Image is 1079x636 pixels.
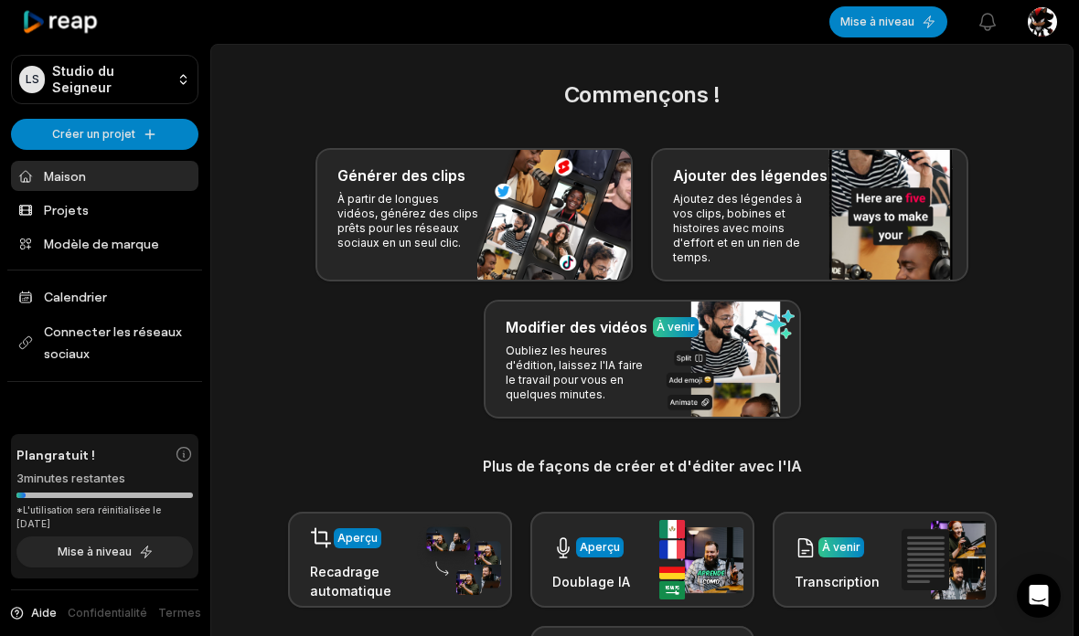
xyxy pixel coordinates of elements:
[11,281,198,312] a: Calendrier
[16,447,44,462] font: Plan
[44,202,89,217] font: Projets
[68,606,147,620] font: Confidentialité
[673,166,828,185] font: Ajouter des légendes
[44,236,159,251] font: Modèle de marque
[657,320,695,334] font: À venir
[11,228,198,259] a: Modèle de marque
[44,289,107,304] font: Calendrier
[58,545,132,558] font: Mise à niveau
[1017,574,1061,618] div: Ouvrir Intercom Messenger
[11,161,198,191] a: Maison
[11,119,198,150] button: Créer un projet
[506,318,647,336] font: Modifier des vidéos
[673,192,802,264] font: Ajoutez des légendes à vos clips, bobines et histoires avec moins d'effort et en un rien de temps.
[337,192,478,249] font: À partir de longues vidéos, générez des clips prêts pour les réseaux sociaux en un seul clic.
[44,323,182,361] font: Connecter les réseaux sociaux
[16,504,161,529] font: *L'utilisation sera réinitialisée le [DATE]
[840,15,914,28] font: Mise à niveau
[902,521,986,599] img: transcription.png
[337,166,465,185] font: Générer des clips
[564,81,720,108] font: Commençons !
[337,531,378,545] font: Aperçu
[552,574,630,589] font: Doublage IA
[483,457,802,475] font: Plus de façons de créer et d'éditer avec l'IA
[822,540,860,554] font: À venir
[506,344,643,401] font: Oubliez les heures d'édition, laissez l'IA faire le travail pour vous en quelques minutes.
[8,605,57,621] button: Aide
[158,606,201,620] font: Termes
[31,606,57,620] font: Aide
[11,195,198,225] a: Projets
[16,536,193,567] button: Mise à niveau
[44,447,95,462] font: gratuit !
[16,471,24,485] font: 3
[580,540,620,554] font: Aperçu
[68,605,147,621] a: Confidentialité
[417,525,501,596] img: auto_reframe.png
[52,63,114,95] font: Studio du Seigneur
[829,6,947,37] button: Mise à niveau
[52,127,135,141] font: Créer un projet
[44,168,86,184] font: Maison
[26,72,39,86] font: LS
[310,564,391,599] font: Recadrage automatique
[795,574,880,589] font: Transcription
[659,520,743,599] img: ai_dubbing.png
[24,471,125,485] font: minutes restantes
[158,605,201,621] a: Termes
